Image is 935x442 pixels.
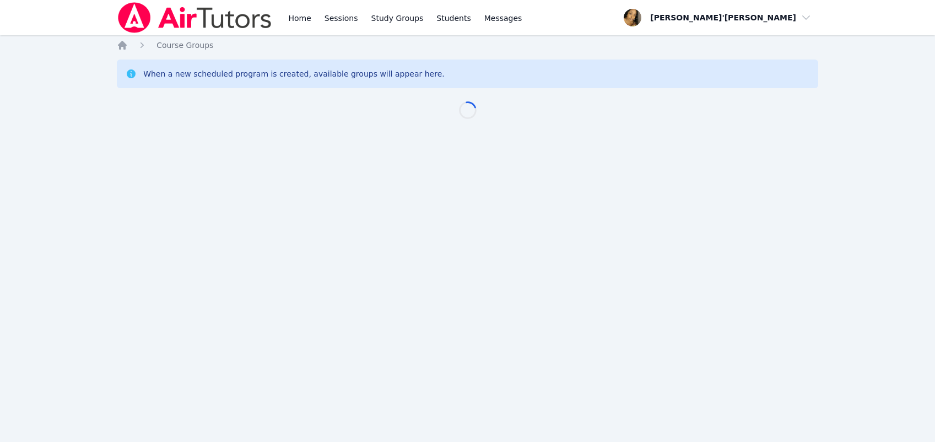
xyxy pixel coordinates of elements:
[143,68,445,79] div: When a new scheduled program is created, available groups will appear here.
[484,13,522,24] span: Messages
[156,40,213,51] a: Course Groups
[117,40,818,51] nav: Breadcrumb
[156,41,213,50] span: Course Groups
[117,2,273,33] img: Air Tutors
